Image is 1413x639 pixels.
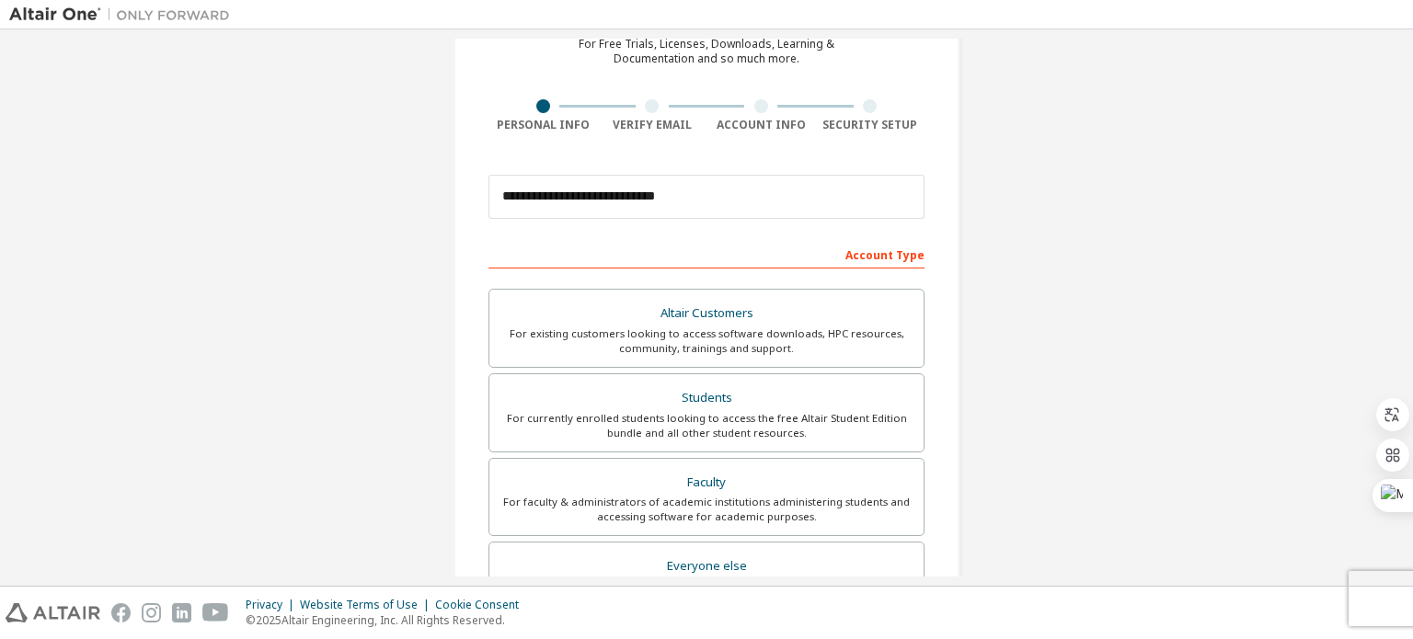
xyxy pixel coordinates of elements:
[816,118,925,132] div: Security Setup
[111,603,131,622] img: facebook.svg
[500,301,913,326] div: Altair Customers
[142,603,161,622] img: instagram.svg
[202,603,229,622] img: youtube.svg
[435,598,530,612] div: Cookie Consent
[500,553,913,579] div: Everyone else
[598,118,707,132] div: Verify Email
[488,118,598,132] div: Personal Info
[9,6,239,24] img: Altair One
[579,37,834,66] div: For Free Trials, Licenses, Downloads, Learning & Documentation and so much more.
[500,470,913,496] div: Faculty
[500,385,913,411] div: Students
[300,598,435,612] div: Website Terms of Use
[246,612,530,628] p: © 2025 Altair Engineering, Inc. All Rights Reserved.
[500,326,913,356] div: For existing customers looking to access software downloads, HPC resources, community, trainings ...
[172,603,191,622] img: linkedin.svg
[500,411,913,440] div: For currently enrolled students looking to access the free Altair Student Edition bundle and all ...
[6,603,100,622] img: altair_logo.svg
[488,239,925,268] div: Account Type
[500,495,913,524] div: For faculty & administrators of academic institutions administering students and accessing softwa...
[246,598,300,612] div: Privacy
[706,118,816,132] div: Account Info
